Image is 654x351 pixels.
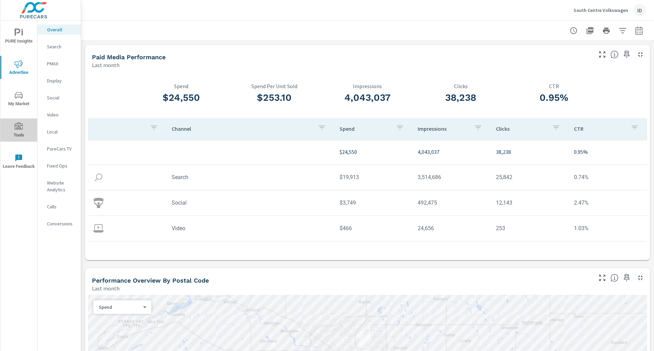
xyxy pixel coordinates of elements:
td: ConnectedTv [166,245,334,262]
button: Make Fullscreen [597,272,608,283]
button: Minimize Widget [635,272,646,283]
div: PMAX [37,59,81,69]
h3: 38,238 [414,92,508,103]
td: 1.03% [569,220,647,237]
div: Overall [37,25,81,35]
div: Website Analytics [37,178,81,195]
td: — [490,245,569,262]
td: 3,514,686 [412,169,490,186]
td: 25,842 [490,169,569,186]
button: Minimize Widget [635,49,646,60]
p: South Centre Volkswagen [574,7,628,13]
button: "Export Report to PDF" [583,24,597,37]
p: 4,043,037 [418,148,485,156]
td: $19,913 [334,169,412,186]
p: Channel [172,125,312,132]
p: Search [47,43,75,50]
p: Local [47,128,75,135]
p: PureCars TV [47,145,75,152]
button: Make Fullscreen [597,49,608,60]
span: My Market [2,91,35,108]
p: Fixed Ops [47,162,75,169]
p: Last month [92,61,120,69]
div: Search [37,42,81,52]
button: Print Report [599,24,613,37]
p: Website Analytics [47,179,75,193]
div: ID [634,4,646,16]
div: PureCars TV [37,144,81,154]
h5: Paid Media Performance [92,53,166,61]
span: PURE Insights [2,29,35,45]
td: Video [166,220,334,237]
p: Spend Per Unit Sold [228,83,321,89]
td: 492,475 [412,194,490,211]
td: — % [569,245,647,262]
td: $422 [334,245,412,262]
h3: $253.10 [228,92,321,103]
td: 24,656 [412,220,490,237]
p: Impressions [418,125,469,132]
div: Conversions [37,219,81,229]
p: Conversions [47,220,75,227]
h3: $24,550 [135,92,228,103]
td: 2.47% [569,194,647,211]
img: icon-search.svg [93,172,104,182]
div: Social [37,93,81,103]
p: Overall [47,26,75,33]
p: Display [47,77,75,84]
div: Spend [93,304,146,310]
p: Impressions [321,83,414,89]
td: Search [166,169,334,186]
td: $3,749 [334,194,412,211]
p: PMAX [47,60,75,67]
p: Spend [135,83,228,89]
h3: 4,043,037 [321,92,414,103]
p: Clicks [414,83,508,89]
p: Last month [92,284,120,292]
div: Display [37,76,81,86]
td: 0.74% [569,169,647,186]
span: Save this to your personalized report [621,272,632,283]
span: Understand performance data by postal code. Individual postal codes can be selected and expanded ... [610,274,619,282]
span: Understand performance metrics over the selected time range. [610,50,619,59]
div: Local [37,127,81,137]
p: CTR [508,83,601,89]
p: 0.95% [574,148,641,156]
p: 38,238 [496,148,563,156]
p: Social [47,94,75,101]
td: 11,220 [412,245,490,262]
p: $24,550 [340,148,407,156]
p: Calls [47,203,75,210]
img: icon-social.svg [93,198,104,208]
span: Tools [2,123,35,139]
p: Spend [99,304,140,310]
p: Clicks [496,125,547,132]
td: $466 [334,220,412,237]
p: Video [47,111,75,118]
div: Fixed Ops [37,161,81,171]
button: Select Date Range [632,24,646,37]
div: Calls [37,202,81,212]
p: CTR [574,125,625,132]
td: 253 [490,220,569,237]
div: Video [37,110,81,120]
p: Spend [340,125,391,132]
span: Advertise [2,60,35,77]
td: Social [166,194,334,211]
div: nav menu [0,20,37,177]
img: icon-video.svg [93,223,104,234]
span: Save this to your personalized report [621,49,632,60]
button: Apply Filters [616,24,629,37]
h3: 0.95% [508,92,601,103]
td: 12,143 [490,194,569,211]
span: Leave Feedback [2,154,35,171]
h5: Performance Overview By Postal Code [92,277,209,284]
